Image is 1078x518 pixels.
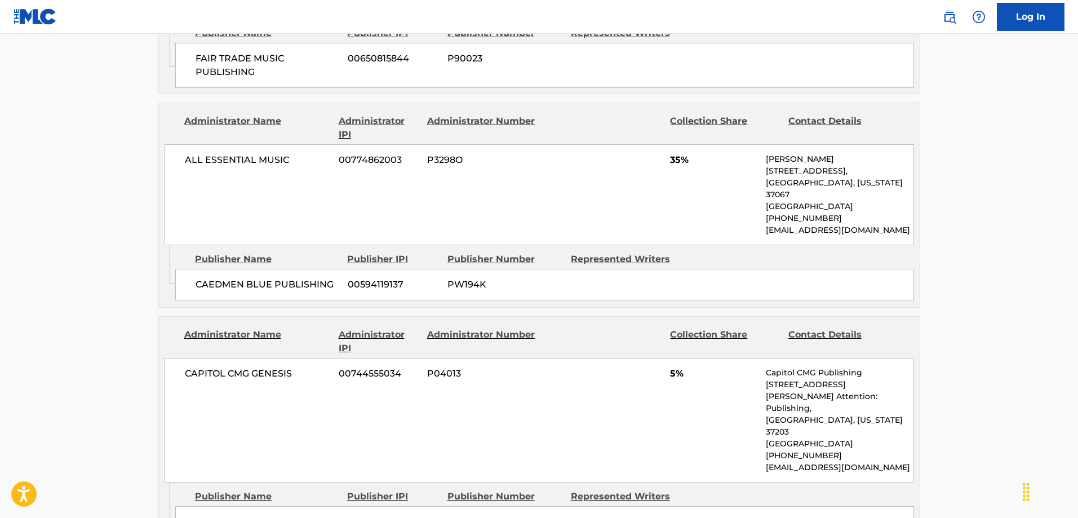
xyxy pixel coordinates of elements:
[427,153,536,167] span: P3298O
[766,438,913,450] p: [GEOGRAPHIC_DATA]
[943,10,956,24] img: search
[185,367,331,380] span: CAPITOL CMG GENESIS
[766,462,913,473] p: [EMAIL_ADDRESS][DOMAIN_NAME]
[427,114,536,141] div: Administrator Number
[195,253,339,266] div: Publisher Name
[766,414,913,438] p: [GEOGRAPHIC_DATA], [US_STATE] 37203
[339,153,419,167] span: 00774862003
[571,253,686,266] div: Represented Writers
[972,10,986,24] img: help
[184,114,330,141] div: Administrator Name
[339,367,419,380] span: 00744555034
[347,253,439,266] div: Publisher IPI
[196,278,339,291] span: CAEDMEN BLUE PUBLISHING
[427,367,536,380] span: P04013
[339,114,419,141] div: Administrator IPI
[766,212,913,224] p: [PHONE_NUMBER]
[766,177,913,201] p: [GEOGRAPHIC_DATA], [US_STATE] 37067
[447,278,562,291] span: PW194K
[571,490,686,503] div: Represented Writers
[14,8,57,25] img: MLC Logo
[185,153,331,167] span: ALL ESSENTIAL MUSIC
[447,52,562,65] span: P90023
[670,114,779,141] div: Collection Share
[670,328,779,355] div: Collection Share
[348,52,439,65] span: 00650815844
[339,328,419,355] div: Administrator IPI
[348,278,439,291] span: 00594119137
[968,6,990,28] div: Help
[997,3,1064,31] a: Log In
[670,367,757,380] span: 5%
[1017,475,1035,509] div: Drag
[196,52,339,79] span: FAIR TRADE MUSIC PUBLISHING
[670,153,757,167] span: 35%
[1022,464,1078,518] iframe: Chat Widget
[938,6,961,28] a: Public Search
[766,379,913,414] p: [STREET_ADDRESS][PERSON_NAME] Attention: Publishing,
[766,367,913,379] p: Capitol CMG Publishing
[766,153,913,165] p: [PERSON_NAME]
[788,114,898,141] div: Contact Details
[766,450,913,462] p: [PHONE_NUMBER]
[766,224,913,236] p: [EMAIL_ADDRESS][DOMAIN_NAME]
[184,328,330,355] div: Administrator Name
[447,490,562,503] div: Publisher Number
[447,253,562,266] div: Publisher Number
[788,328,898,355] div: Contact Details
[766,201,913,212] p: [GEOGRAPHIC_DATA]
[766,165,913,177] p: [STREET_ADDRESS],
[427,328,536,355] div: Administrator Number
[347,490,439,503] div: Publisher IPI
[195,490,339,503] div: Publisher Name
